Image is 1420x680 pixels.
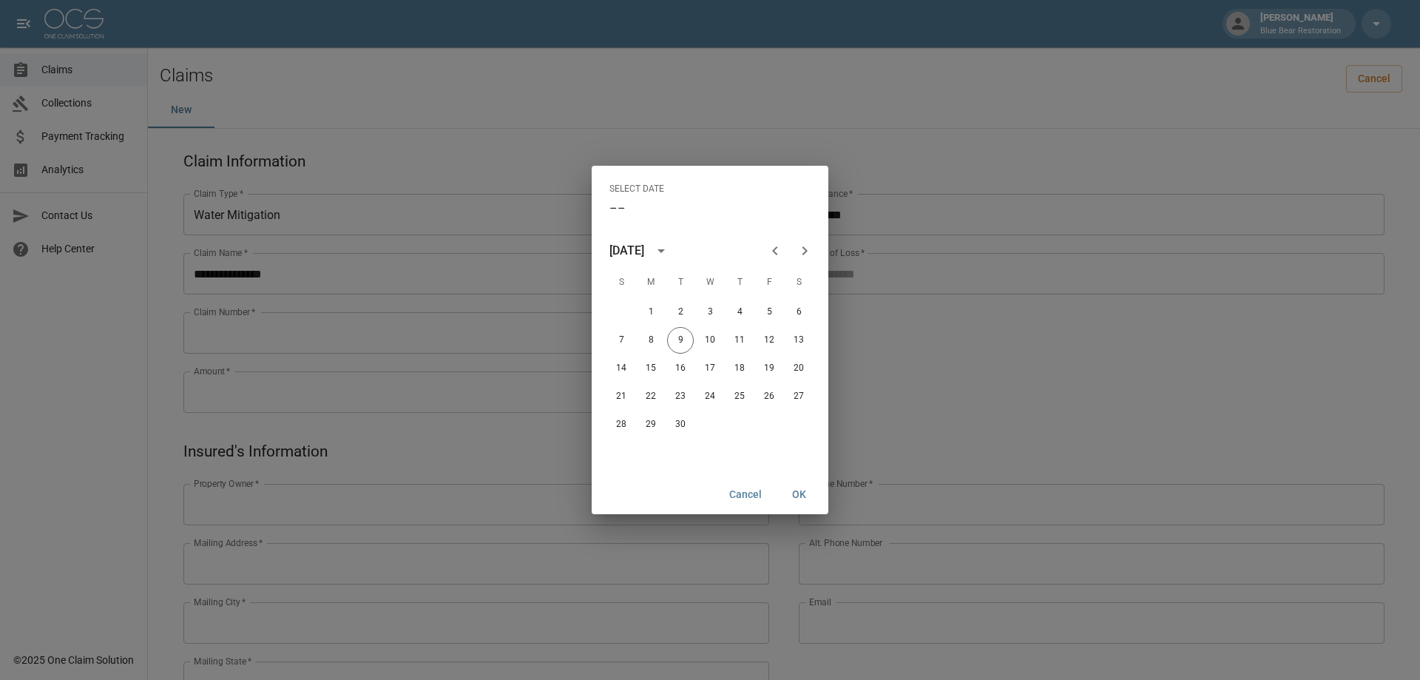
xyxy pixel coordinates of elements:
[609,178,664,201] span: Select date
[649,238,674,263] button: calendar view is open, switch to year view
[726,268,753,297] span: Thursday
[697,383,723,410] button: 24
[697,299,723,326] button: 3
[608,411,635,438] button: 28
[608,327,635,354] button: 7
[756,327,782,354] button: 12
[756,268,782,297] span: Friday
[609,242,644,260] div: [DATE]
[785,327,812,354] button: 13
[609,201,626,216] h4: ––
[775,481,822,508] button: OK
[697,355,723,382] button: 17
[608,268,635,297] span: Sunday
[760,236,790,266] button: Previous month
[638,268,664,297] span: Monday
[726,299,753,326] button: 4
[756,383,782,410] button: 26
[667,411,694,438] button: 30
[667,268,694,297] span: Tuesday
[785,355,812,382] button: 20
[638,299,664,326] button: 1
[785,268,812,297] span: Saturday
[608,355,635,382] button: 14
[638,411,664,438] button: 29
[667,327,694,354] button: 9
[638,327,664,354] button: 8
[790,236,819,266] button: Next month
[726,383,753,410] button: 25
[667,299,694,326] button: 2
[667,383,694,410] button: 23
[726,355,753,382] button: 18
[608,383,635,410] button: 21
[697,327,723,354] button: 10
[722,481,769,508] button: Cancel
[697,268,723,297] span: Wednesday
[785,299,812,326] button: 6
[726,327,753,354] button: 11
[667,355,694,382] button: 16
[756,355,782,382] button: 19
[638,383,664,410] button: 22
[638,355,664,382] button: 15
[785,383,812,410] button: 27
[756,299,782,326] button: 5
